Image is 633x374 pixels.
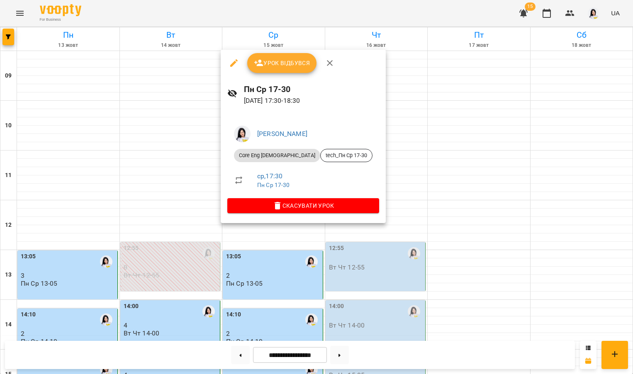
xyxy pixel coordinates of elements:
a: Пн Ср 17-30 [257,182,290,188]
a: [PERSON_NAME] [257,130,307,138]
img: 2db0e6d87653b6f793ba04c219ce5204.jpg [234,126,251,142]
span: tech_Пн Ср 17-30 [321,152,372,159]
span: Core Eng [DEMOGRAPHIC_DATA] [234,152,320,159]
span: Скасувати Урок [234,201,372,211]
button: Урок відбувся [247,53,317,73]
a: ср , 17:30 [257,172,282,180]
span: Урок відбувся [254,58,310,68]
p: [DATE] 17:30 - 18:30 [244,96,379,106]
h6: Пн Ср 17-30 [244,83,379,96]
div: tech_Пн Ср 17-30 [320,149,372,162]
button: Скасувати Урок [227,198,379,213]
